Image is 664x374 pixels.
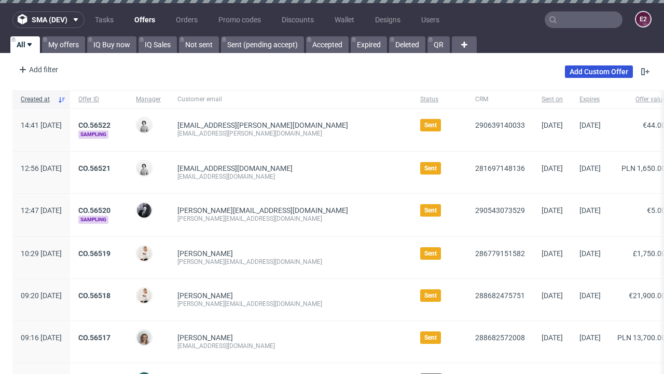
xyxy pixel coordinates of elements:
[137,118,151,132] img: Dudek Mariola
[179,36,219,53] a: Not sent
[21,164,62,172] span: 12:56 [DATE]
[177,164,293,172] span: [EMAIL_ADDRESS][DOMAIN_NAME]
[389,36,425,53] a: Deleted
[170,11,204,28] a: Orders
[137,288,151,303] img: Mari Fok
[87,36,136,53] a: IQ Buy now
[137,203,151,218] img: Philippe Dubuy
[128,11,161,28] a: Offers
[579,333,601,342] span: [DATE]
[177,258,404,266] div: [PERSON_NAME][EMAIL_ADDRESS][DOMAIN_NAME]
[42,36,85,53] a: My offers
[177,129,404,138] div: [EMAIL_ADDRESS][PERSON_NAME][DOMAIN_NAME]
[475,291,525,300] a: 288682475751
[579,206,601,215] span: [DATE]
[475,121,525,129] a: 290639140033
[78,206,110,215] a: CO.56520
[542,121,563,129] span: [DATE]
[306,36,349,53] a: Accepted
[78,249,110,258] a: CO.56519
[15,61,60,78] div: Add filter
[137,330,151,345] img: Monika Poźniak
[424,291,437,300] span: Sent
[21,206,62,215] span: 12:47 [DATE]
[137,246,151,261] img: Mari Fok
[177,172,404,181] div: [EMAIL_ADDRESS][DOMAIN_NAME]
[177,249,233,258] a: [PERSON_NAME]
[21,95,53,104] span: Created at
[475,333,525,342] a: 288682572008
[542,249,563,258] span: [DATE]
[177,215,404,223] div: [PERSON_NAME][EMAIL_ADDRESS][DOMAIN_NAME]
[424,333,437,342] span: Sent
[12,11,85,28] button: sma (dev)
[78,121,110,129] a: CO.56522
[565,65,633,78] a: Add Custom Offer
[415,11,446,28] a: Users
[424,121,437,129] span: Sent
[427,36,450,53] a: QR
[21,249,62,258] span: 10:29 [DATE]
[420,95,459,104] span: Status
[177,206,348,215] span: [PERSON_NAME][EMAIL_ADDRESS][DOMAIN_NAME]
[275,11,320,28] a: Discounts
[177,121,348,129] span: [EMAIL_ADDRESS][PERSON_NAME][DOMAIN_NAME]
[177,333,233,342] a: [PERSON_NAME]
[542,333,563,342] span: [DATE]
[10,36,40,53] a: All
[542,291,563,300] span: [DATE]
[212,11,267,28] a: Promo codes
[89,11,120,28] a: Tasks
[328,11,361,28] a: Wallet
[78,333,110,342] a: CO.56517
[78,216,108,224] span: Sampling
[579,291,601,300] span: [DATE]
[221,36,304,53] a: Sent (pending accept)
[542,95,563,104] span: Sent on
[579,95,601,104] span: Expires
[78,291,110,300] a: CO.56518
[177,300,404,308] div: [PERSON_NAME][EMAIL_ADDRESS][DOMAIN_NAME]
[78,130,108,139] span: Sampling
[177,291,233,300] a: [PERSON_NAME]
[579,249,601,258] span: [DATE]
[424,249,437,258] span: Sent
[21,121,62,129] span: 14:41 [DATE]
[475,164,525,172] a: 281697148136
[177,95,404,104] span: Customer email
[579,121,601,129] span: [DATE]
[579,164,601,172] span: [DATE]
[21,333,62,342] span: 09:16 [DATE]
[475,95,525,104] span: CRM
[542,206,563,215] span: [DATE]
[21,291,62,300] span: 09:20 [DATE]
[369,11,407,28] a: Designs
[636,12,651,26] figcaption: e2
[139,36,177,53] a: IQ Sales
[351,36,387,53] a: Expired
[78,164,110,172] a: CO.56521
[136,95,161,104] span: Manager
[32,16,67,23] span: sma (dev)
[177,342,404,350] div: [EMAIL_ADDRESS][DOMAIN_NAME]
[475,249,525,258] a: 286779151582
[542,164,563,172] span: [DATE]
[475,206,525,215] a: 290543073529
[424,164,437,172] span: Sent
[78,95,119,104] span: Offer ID
[424,206,437,215] span: Sent
[137,161,151,176] img: Dudek Mariola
